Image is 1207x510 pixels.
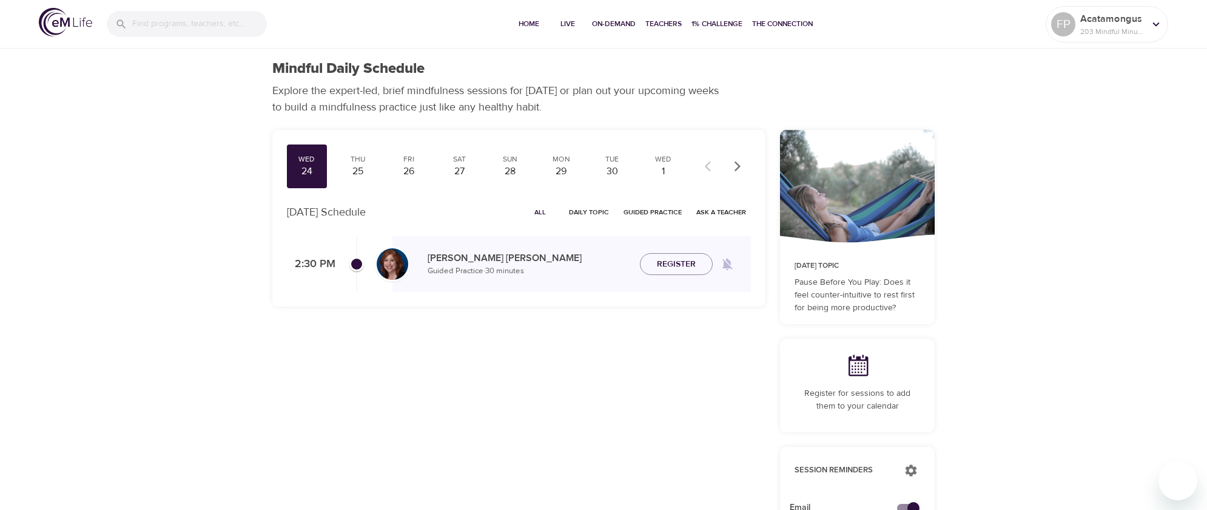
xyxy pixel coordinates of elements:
[696,206,746,218] span: Ask a Teacher
[624,206,682,218] span: Guided Practice
[428,265,630,277] p: Guided Practice · 30 minutes
[795,387,920,413] p: Register for sessions to add them to your calendar
[1080,26,1145,37] p: 203 Mindful Minutes
[343,165,373,178] div: 25
[564,203,614,222] button: Daily Topic
[657,257,696,272] span: Register
[445,165,475,178] div: 27
[713,250,742,279] span: Remind me when a class goes live every Wednesday at 2:30 PM
[691,203,751,222] button: Ask a Teacher
[619,203,687,222] button: Guided Practice
[394,154,424,165] div: Fri
[272,83,727,115] p: Explore the expert-led, brief mindfulness sessions for [DATE] or plan out your upcoming weeks to ...
[648,165,678,178] div: 1
[546,154,576,165] div: Mon
[343,154,373,165] div: Thu
[597,165,627,178] div: 30
[287,204,366,220] p: [DATE] Schedule
[496,165,526,178] div: 28
[394,165,424,178] div: 26
[795,276,920,314] p: Pause Before You Play: Does it feel counter-intuitive to rest first for being more productive?
[39,8,92,36] img: logo
[132,11,267,37] input: Find programs, teachers, etc...
[272,60,425,78] h1: Mindful Daily Schedule
[1080,12,1145,26] p: Acatamongus
[292,165,322,178] div: 24
[292,154,322,165] div: Wed
[597,154,627,165] div: Tue
[795,464,892,477] p: Session Reminders
[520,203,559,222] button: All
[645,18,682,30] span: Teachers
[546,165,576,178] div: 29
[428,251,630,265] p: [PERSON_NAME] [PERSON_NAME]
[648,154,678,165] div: Wed
[592,18,636,30] span: On-Demand
[691,18,742,30] span: 1% Challenge
[569,206,609,218] span: Daily Topic
[1158,461,1197,500] iframe: Button to launch messaging window
[640,253,713,276] button: Register
[496,154,526,165] div: Sun
[445,154,475,165] div: Sat
[553,18,582,30] span: Live
[1051,12,1075,36] div: FP
[795,260,920,271] p: [DATE] Topic
[287,256,335,273] p: 2:30 PM
[514,18,543,30] span: Home
[377,248,408,280] img: Elaine_Smookler-min.jpg
[525,206,554,218] span: All
[752,18,813,30] span: The Connection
